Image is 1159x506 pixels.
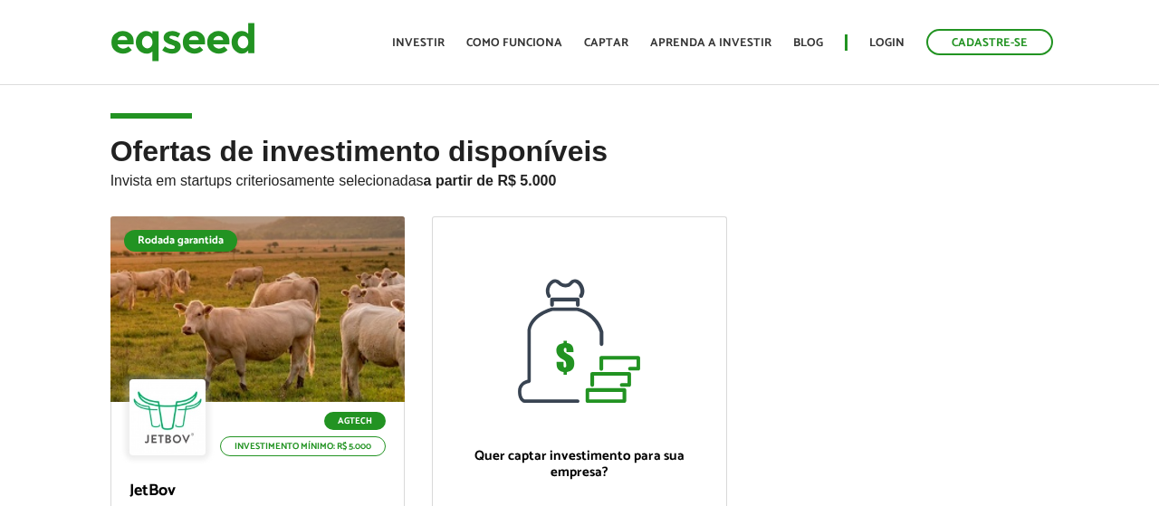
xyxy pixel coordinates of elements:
p: Quer captar investimento para sua empresa? [451,448,708,481]
p: Agtech [324,412,386,430]
a: Como funciona [466,37,562,49]
a: Login [869,37,905,49]
h2: Ofertas de investimento disponíveis [110,136,1049,216]
a: Captar [584,37,628,49]
a: Aprenda a investir [650,37,771,49]
a: Investir [392,37,445,49]
div: Rodada garantida [124,230,237,252]
a: Blog [793,37,823,49]
strong: a partir de R$ 5.000 [424,173,557,188]
a: Cadastre-se [926,29,1053,55]
p: Invista em startups criteriosamente selecionadas [110,167,1049,189]
p: JetBov [129,482,387,501]
img: EqSeed [110,18,255,66]
p: Investimento mínimo: R$ 5.000 [220,436,386,456]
